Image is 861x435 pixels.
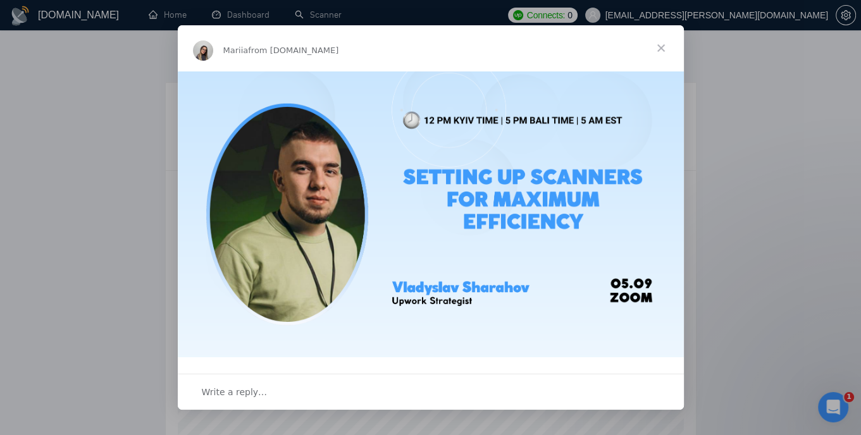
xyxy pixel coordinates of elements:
span: Mariia [223,46,249,55]
span: Close [638,25,684,71]
span: Write a reply… [202,384,268,400]
div: Open conversation and reply [178,374,684,410]
span: from [DOMAIN_NAME] [248,46,338,55]
img: Profile image for Mariia [193,40,213,61]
